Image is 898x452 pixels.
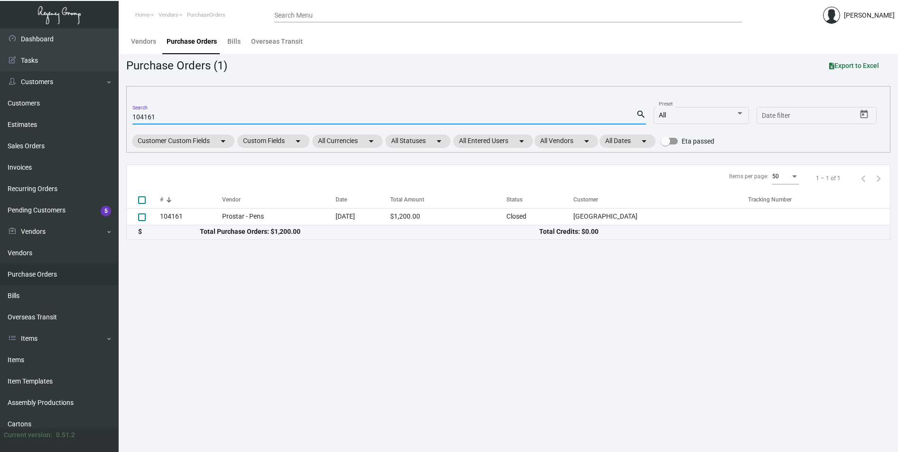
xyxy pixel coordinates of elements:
[772,173,779,180] span: 50
[138,227,200,237] div: $
[336,195,390,204] div: Date
[336,195,347,204] div: Date
[823,7,840,24] img: admin@bootstrapmaster.com
[636,109,646,120] mat-icon: search
[659,111,666,119] span: All
[126,57,227,74] div: Purchase Orders (1)
[829,62,879,69] span: Export to Excel
[390,195,424,204] div: Total Amount
[132,135,234,148] mat-chip: Customer Custom Fields
[748,195,890,204] div: Tracking Number
[799,112,845,120] input: End date
[453,135,533,148] mat-chip: All Entered Users
[292,135,304,147] mat-icon: arrow_drop_down
[167,37,217,47] div: Purchase Orders
[539,227,879,237] div: Total Credits: $0.00
[237,135,309,148] mat-chip: Custom Fields
[638,135,650,147] mat-icon: arrow_drop_down
[312,135,383,148] mat-chip: All Currencies
[844,10,895,20] div: [PERSON_NAME]
[506,208,574,225] td: Closed
[682,135,714,147] span: Eta passed
[336,208,390,225] td: [DATE]
[217,135,229,147] mat-icon: arrow_drop_down
[729,172,768,181] div: Items per page:
[772,173,799,180] mat-select: Items per page:
[227,37,241,47] div: Bills
[748,195,792,204] div: Tracking Number
[222,208,336,225] td: Prostar - Pens
[200,227,539,237] div: Total Purchase Orders: $1,200.00
[822,57,887,74] button: Export to Excel
[385,135,450,148] mat-chip: All Statuses
[857,107,872,122] button: Open calendar
[4,430,52,440] div: Current version:
[365,135,377,147] mat-icon: arrow_drop_down
[159,12,178,18] span: Vendors
[573,208,748,225] td: [GEOGRAPHIC_DATA]
[56,430,75,440] div: 0.51.2
[160,195,222,204] div: #
[762,112,791,120] input: Start date
[581,135,592,147] mat-icon: arrow_drop_down
[856,171,871,186] button: Previous page
[390,195,506,204] div: Total Amount
[222,195,336,204] div: Vendor
[135,12,150,18] span: Home
[573,195,598,204] div: Customer
[222,195,241,204] div: Vendor
[506,195,574,204] div: Status
[599,135,655,148] mat-chip: All Dates
[534,135,598,148] mat-chip: All Vendors
[506,195,523,204] div: Status
[390,208,506,225] td: $1,200.00
[816,174,841,183] div: 1 – 1 of 1
[433,135,445,147] mat-icon: arrow_drop_down
[160,195,163,204] div: #
[131,37,156,47] div: Vendors
[160,208,222,225] td: 104161
[573,195,748,204] div: Customer
[187,12,225,18] span: PurchaseOrders
[516,135,527,147] mat-icon: arrow_drop_down
[251,37,303,47] div: Overseas Transit
[871,171,886,186] button: Next page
